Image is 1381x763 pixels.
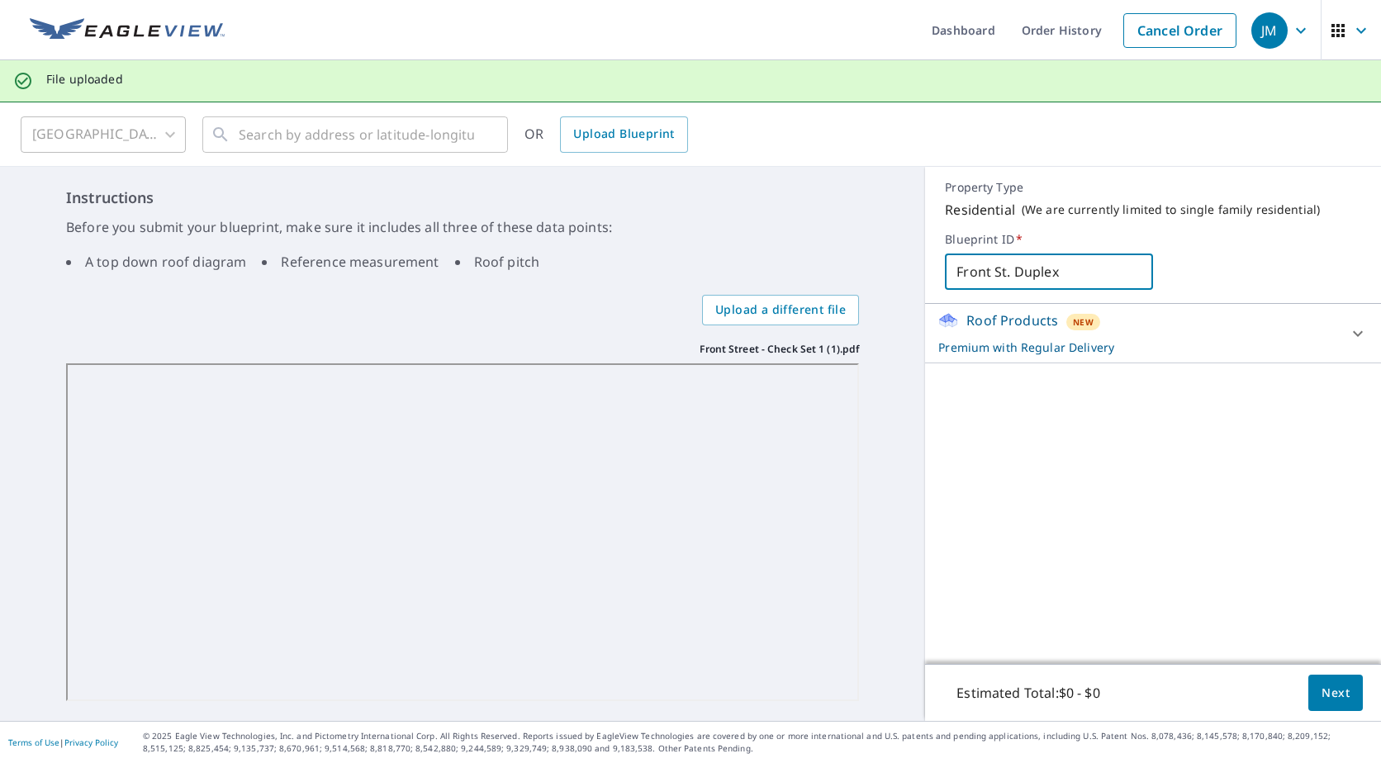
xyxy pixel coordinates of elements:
[143,730,1373,755] p: © 2025 Eagle View Technologies, Inc. and Pictometry International Corp. All Rights Reserved. Repo...
[30,18,225,43] img: EV Logo
[945,180,1361,195] p: Property Type
[8,737,118,747] p: |
[573,124,674,145] span: Upload Blueprint
[560,116,687,153] a: Upload Blueprint
[66,187,859,209] h6: Instructions
[239,111,474,158] input: Search by address or latitude-longitude
[945,232,1361,247] label: Blueprint ID
[66,252,246,272] li: A top down roof diagram
[702,295,859,325] label: Upload a different file
[938,310,1368,356] div: Roof ProductsNewPremium with Regular Delivery
[1308,675,1363,712] button: Next
[66,363,859,702] iframe: Front Street - Check Set 1 (1).pdf
[1073,315,1094,329] span: New
[66,217,859,237] p: Before you submit your blueprint, make sure it includes all three of these data points:
[1022,202,1320,217] p: ( We are currently limited to single family residential )
[64,737,118,748] a: Privacy Policy
[966,310,1058,330] p: Roof Products
[943,675,1113,711] p: Estimated Total: $0 - $0
[455,252,540,272] li: Roof pitch
[715,300,846,320] span: Upload a different file
[46,72,123,87] p: File uploaded
[262,252,439,272] li: Reference measurement
[8,737,59,748] a: Terms of Use
[524,116,688,153] div: OR
[945,200,1015,220] p: Residential
[938,339,1338,356] p: Premium with Regular Delivery
[700,342,859,357] p: Front Street - Check Set 1 (1).pdf
[21,111,186,158] div: [GEOGRAPHIC_DATA]
[1322,683,1350,704] span: Next
[1251,12,1288,49] div: JM
[1123,13,1236,48] a: Cancel Order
